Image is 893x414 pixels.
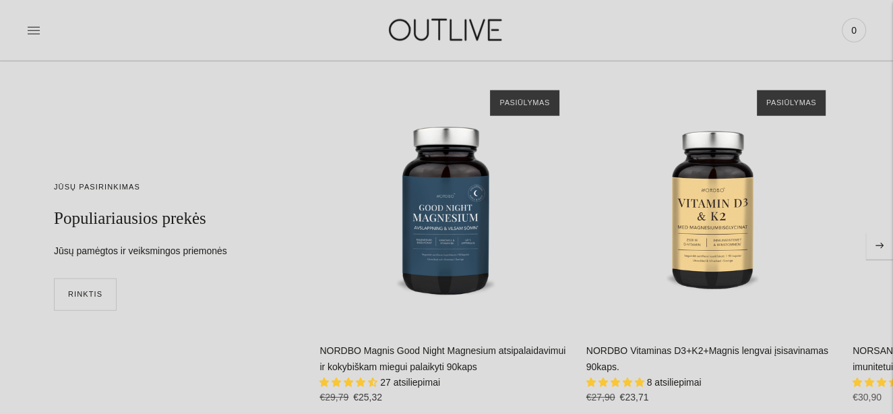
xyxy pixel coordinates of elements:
[380,377,440,388] span: 27 atsiliepimai
[586,77,839,330] a: NORDBO Vitaminas D3+K2+Magnis lengvai įsisavinamas 90kaps.
[842,16,866,45] a: 0
[363,7,531,53] img: OUTLIVE
[54,181,261,194] div: JŪSŲ PASIRINKIMAS
[647,377,702,388] span: 8 atsiliepimai
[866,233,893,260] button: Move to next carousel slide
[54,243,261,260] div: Jūsų pamėgtos ir veiksmingos priemonės
[319,77,572,330] a: NORDBO Magnis Good Night Magnesium atsipalaidavimui ir kokybiškam miegui palaikyti 90kaps
[353,392,382,403] span: €25,32
[844,21,863,40] span: 0
[586,377,647,388] span: 5.00 stars
[853,392,882,403] span: €30,90
[54,208,261,230] h2: Populiariausios prekės
[319,345,565,372] a: NORDBO Magnis Good Night Magnesium atsipalaidavimui ir kokybiškam miegui palaikyti 90kaps
[319,377,380,388] span: 4.67 stars
[54,278,117,311] a: RINKTIS
[586,392,615,403] s: €27,90
[619,392,648,403] span: €23,71
[319,392,348,403] s: €29,79
[586,345,828,372] a: NORDBO Vitaminas D3+K2+Magnis lengvai įsisavinamas 90kaps.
